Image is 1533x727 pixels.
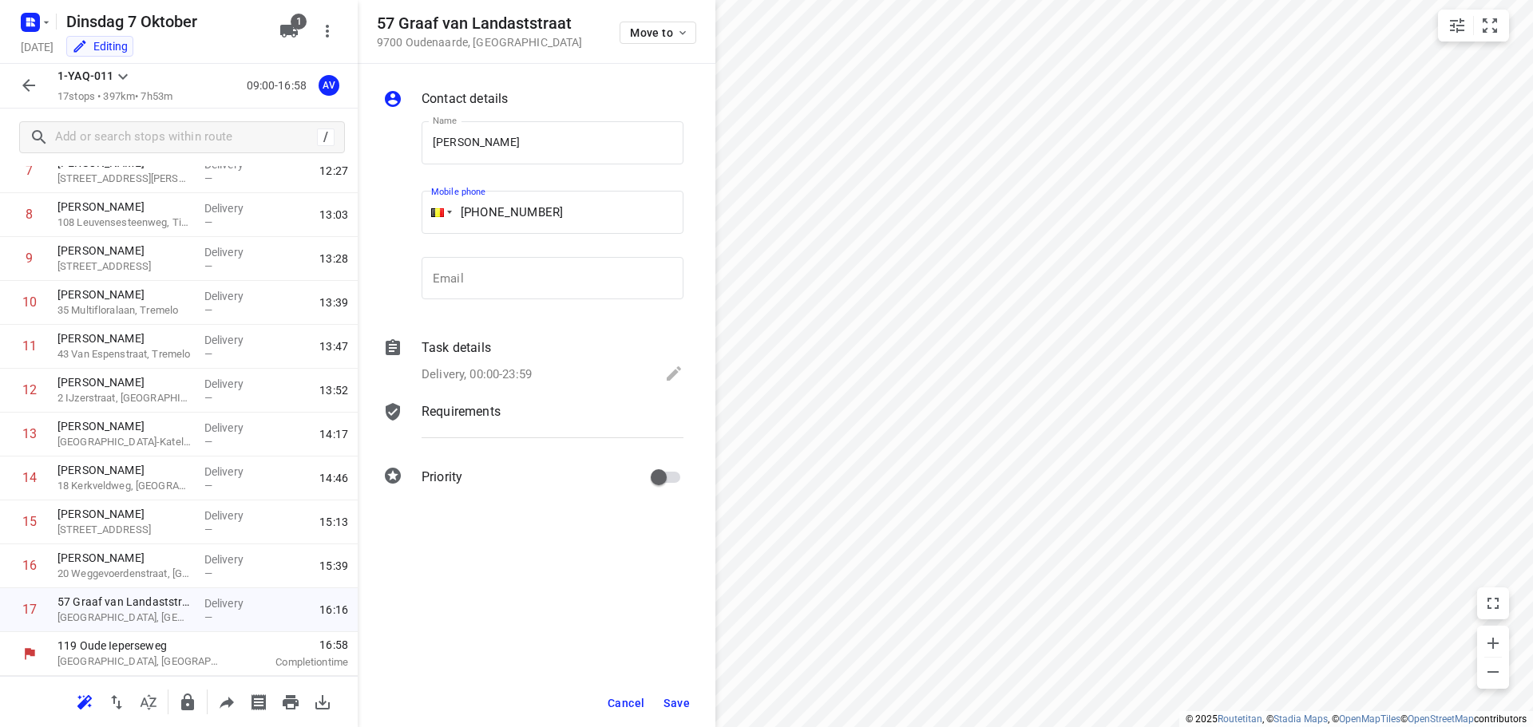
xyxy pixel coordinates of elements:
p: Delivery [204,595,263,611]
span: 12:27 [319,163,348,179]
div: 10 [22,294,37,310]
p: [PERSON_NAME] [57,418,192,434]
p: 18 Kerkveldweg, Grimbergen [57,478,192,494]
span: — [204,348,212,360]
div: 9 [26,251,33,266]
div: 12 [22,382,37,397]
label: Mobile phone [431,188,485,196]
div: / [317,128,335,146]
span: 15:13 [319,514,348,530]
span: — [204,172,212,184]
span: — [204,392,212,404]
span: 1 [291,14,307,30]
span: 14:17 [319,426,348,442]
p: 20 Weggevoerdenstraat, Aalst [57,566,192,582]
div: 13 [22,426,37,441]
p: 43 Van Espenstraat, Tremelo [57,346,192,362]
div: small contained button group [1438,10,1509,41]
div: Contact details [383,89,683,112]
span: Save [664,697,690,709]
p: 57 Graaf van Landaststraat [57,594,192,610]
p: 2 IJzerstraat, [GEOGRAPHIC_DATA] [57,390,192,406]
p: 89 Langeveldstraat, Opwijk [57,522,192,538]
span: — [204,436,212,448]
span: Sort by time window [133,693,164,709]
p: 108 Leuvensesteenweg, Tielt-Winge [57,215,192,231]
span: 13:47 [319,338,348,354]
div: 8 [26,207,33,222]
span: 15:39 [319,558,348,574]
div: 11 [22,338,37,354]
span: — [204,524,212,535]
svg: Edit [664,364,683,383]
span: 13:52 [319,382,348,398]
p: 09:00-16:58 [247,77,313,94]
a: OpenMapTiles [1339,713,1400,725]
li: © 2025 , © , © © contributors [1186,713,1527,725]
p: Delivery [204,551,263,567]
span: Download route [307,693,339,709]
h5: 57 Graaf van Landaststraat [377,14,583,33]
span: — [204,567,212,579]
span: 13:28 [319,251,348,267]
p: 46 Baalsesteenweg, Begijnendijk [57,259,192,275]
span: 13:03 [319,207,348,223]
span: — [204,260,212,272]
a: OpenStreetMap [1408,713,1474,725]
p: [GEOGRAPHIC_DATA], [GEOGRAPHIC_DATA] [57,610,192,626]
span: 16:16 [319,602,348,618]
button: More [311,15,343,47]
a: Routetitan [1218,713,1262,725]
p: [PERSON_NAME] [57,199,192,215]
p: Delivery [204,332,263,348]
p: 17 stops • 397km • 7h53m [57,89,172,105]
p: Contact details [422,89,508,109]
span: Reverse route [101,693,133,709]
div: 7 [26,163,33,178]
span: — [204,216,212,228]
p: [PERSON_NAME] [57,243,192,259]
div: Belgium: + 32 [422,191,452,234]
button: Move to [620,22,696,44]
div: Task detailsDelivery, 00:00-23:59 [383,338,683,386]
p: 52F Fortsesteenweg, Sint-Katelijne-Waver [57,434,192,450]
input: 1 (702) 123-4567 [422,191,683,234]
div: You are currently in edit mode. [72,38,128,54]
span: — [204,480,212,492]
div: 17 [22,602,37,617]
p: Delivery [204,288,263,304]
p: [GEOGRAPHIC_DATA], [GEOGRAPHIC_DATA] [57,654,224,670]
span: — [204,611,212,623]
p: [PERSON_NAME] [57,462,192,478]
p: [PERSON_NAME] [57,374,192,390]
p: 119 Oude Ieperseweg [57,638,224,654]
span: Assigned to Axel Verzele [313,77,345,93]
p: [PERSON_NAME] [57,506,192,522]
span: Print route [275,693,307,709]
button: AV [313,69,345,101]
span: 16:58 [243,637,348,653]
button: Lock route [172,686,204,718]
div: Requirements [383,402,683,450]
div: 16 [22,558,37,573]
p: Completion time [243,654,348,670]
div: AV [319,75,339,96]
a: Stadia Maps [1274,713,1328,725]
p: Priority [422,468,462,487]
input: Add or search stops within route [55,125,317,150]
span: Cancel [608,697,644,709]
h5: Rename [60,9,267,34]
span: Share route [211,693,243,709]
p: [PERSON_NAME] [57,550,192,566]
p: 96 Rue Sainte-Catherine, Jodoigne [57,171,192,187]
h5: Project date [14,38,60,56]
span: — [204,304,212,316]
p: Delivery [204,464,263,480]
p: [PERSON_NAME] [57,330,192,346]
button: 1 [273,15,305,47]
button: Save [657,689,696,717]
p: 1-YAQ-011 [57,68,113,85]
button: Cancel [601,689,651,717]
p: [PERSON_NAME] [57,286,192,302]
span: Move to [630,26,689,39]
